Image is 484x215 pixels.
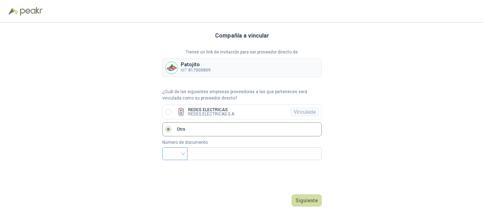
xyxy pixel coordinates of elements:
[166,62,178,74] img: Company Logo
[181,67,210,74] p: NIT
[188,108,235,112] p: REDES ELECTRICAS
[177,108,185,116] img: Company Logo
[9,8,18,15] img: Logo
[188,68,210,73] b: 817000809
[20,7,43,16] img: Peakr
[188,112,235,116] p: REDES ELECTRICAS S.A.
[215,31,269,40] h3: Compañía a vincular
[292,194,322,206] button: Siguiente
[181,62,210,67] p: Patojito
[162,49,322,56] p: Tienes un link de invitación para ser proveedor directo de:
[291,108,319,116] div: Vinculada
[162,89,322,102] p: ¿Cuál de las siguientes empresas proveedoras a las que perteneces será vinculada como su proveedo...
[162,139,322,146] p: Número de documento
[177,126,185,133] p: Otro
